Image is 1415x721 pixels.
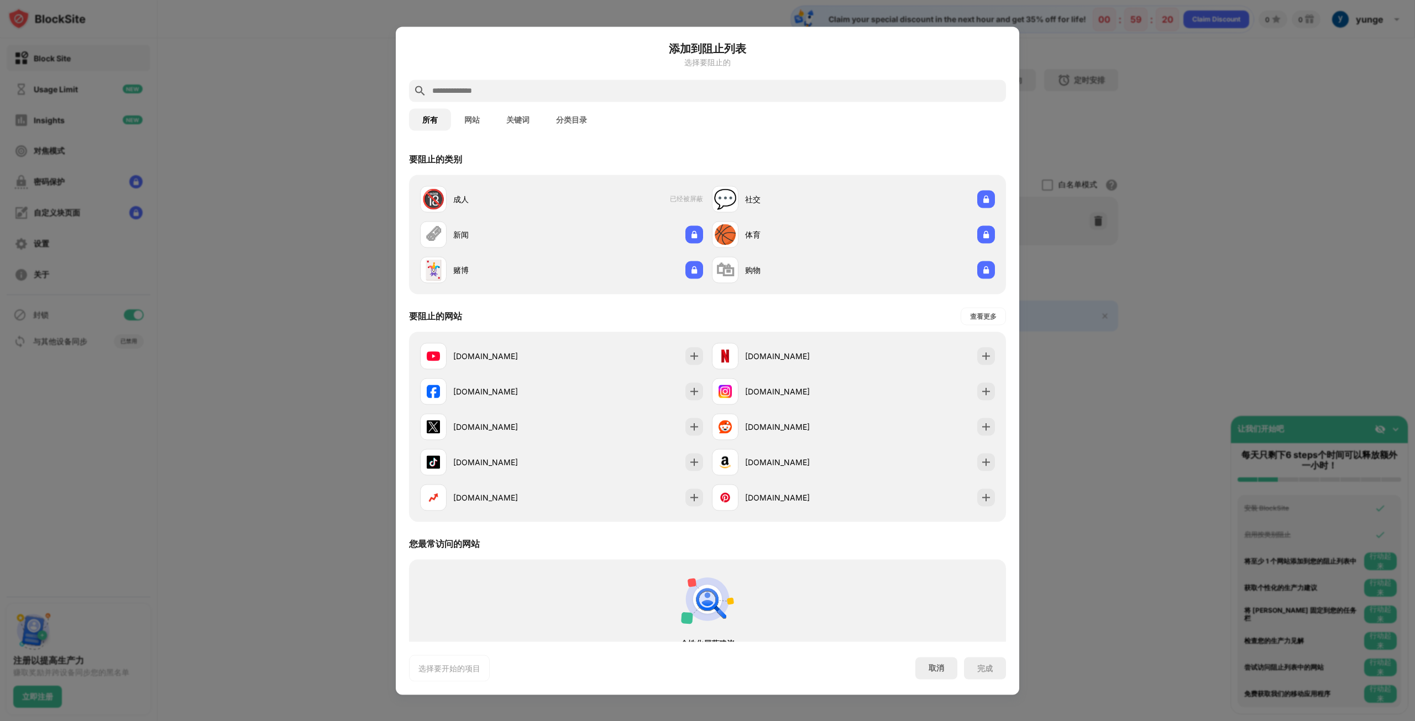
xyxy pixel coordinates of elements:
[453,350,562,362] div: [DOMAIN_NAME]
[453,386,562,397] div: [DOMAIN_NAME]
[429,639,986,648] div: 个性化屏蔽建议
[714,223,737,246] div: 🏀
[745,193,853,205] div: 社交
[719,455,732,469] img: favicons
[422,259,445,281] div: 🃏
[745,229,853,240] div: 体育
[745,492,853,503] div: [DOMAIN_NAME]
[745,264,853,276] div: 购物
[453,264,562,276] div: 赌博
[719,349,732,362] img: favicons
[970,310,997,322] div: 查看更多
[409,310,462,322] div: 要阻止的网站
[409,57,1006,66] div: 选择要阻止的
[543,108,600,130] button: 分类目录
[453,492,562,503] div: [DOMAIN_NAME]
[427,349,440,362] img: favicons
[745,386,853,397] div: [DOMAIN_NAME]
[493,108,543,130] button: 关键词
[681,572,734,625] img: personal-suggestions.svg
[409,108,451,130] button: 所有
[716,259,735,281] div: 🛍
[719,385,732,398] img: favicons
[745,350,853,362] div: [DOMAIN_NAME]
[409,538,480,550] div: 您最常访问的网站
[745,421,853,433] div: [DOMAIN_NAME]
[427,491,440,504] img: favicons
[427,420,440,433] img: favicons
[453,193,562,205] div: 成人
[453,421,562,433] div: [DOMAIN_NAME]
[413,84,427,97] img: search.svg
[418,662,480,673] div: 选择要开始的项目
[714,188,737,210] div: 💬
[409,40,1006,56] h6: 添加到阻止列表
[929,663,944,673] div: 取消
[422,188,445,210] div: 🔞
[719,491,732,504] img: favicons
[977,664,993,672] div: 完成
[427,385,440,398] img: favicons
[424,223,443,246] div: 🗞
[670,194,703,204] span: 已经被屏蔽
[719,420,732,433] img: favicons
[451,108,493,130] button: 网站
[745,456,853,468] div: [DOMAIN_NAME]
[453,456,562,468] div: [DOMAIN_NAME]
[427,455,440,469] img: favicons
[453,229,562,240] div: 新闻
[409,153,462,165] div: 要阻止的类别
